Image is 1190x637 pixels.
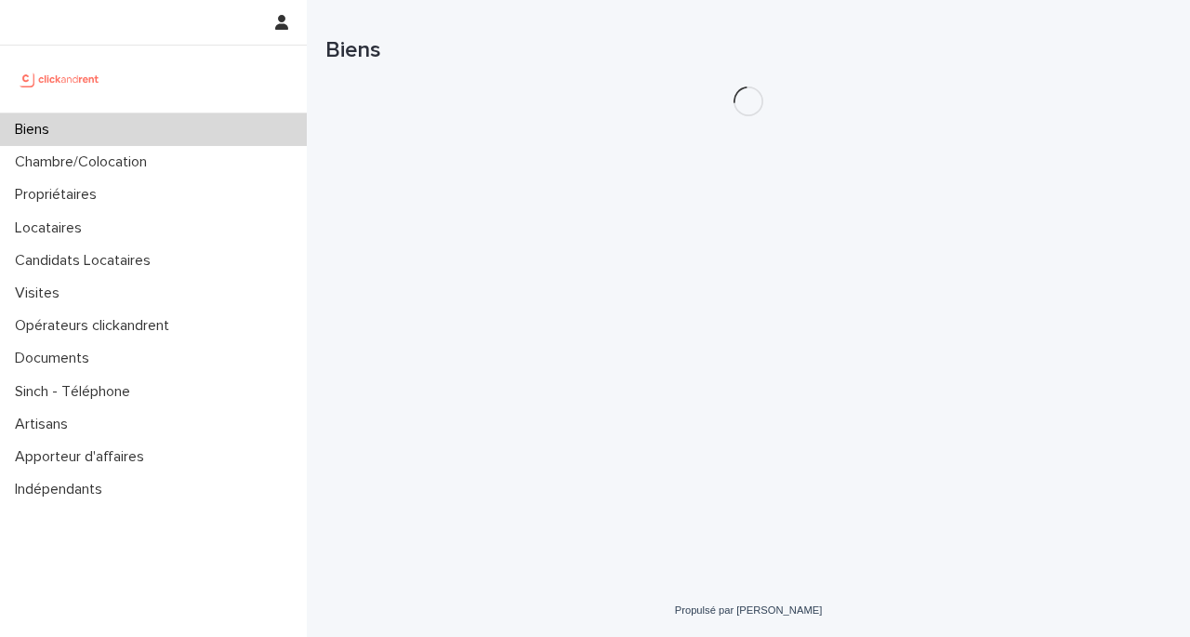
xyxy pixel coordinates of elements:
font: Candidats Locataires [15,253,151,268]
font: Locataires [15,220,82,235]
font: Indépendants [15,482,102,497]
font: Propriétaires [15,187,97,202]
font: Biens [15,122,49,137]
img: UCB0brd3T0yccxBKYDjQ [15,60,105,98]
font: Chambre/Colocation [15,154,147,169]
font: Documents [15,351,89,365]
h1: Biens [325,37,1171,64]
font: Opérateurs clickandrent [15,318,169,333]
font: Sinch - Téléphone [15,384,130,399]
font: Apporteur d'affaires [15,449,144,464]
font: Artisans [15,417,68,431]
font: Visites [15,285,59,300]
a: Propulsé par [PERSON_NAME] [675,604,823,616]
